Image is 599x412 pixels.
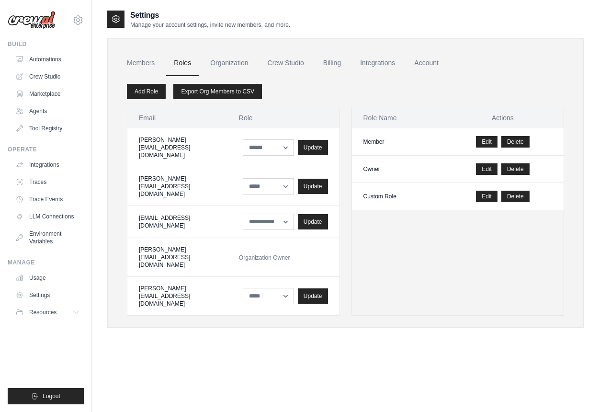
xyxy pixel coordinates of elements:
th: Role Name [352,107,442,128]
a: Account [407,50,446,76]
img: Logo [8,11,56,29]
a: Organization [203,50,256,76]
a: Edit [476,163,497,175]
td: [PERSON_NAME][EMAIL_ADDRESS][DOMAIN_NAME] [127,128,227,167]
div: Manage [8,259,84,266]
h2: Settings [130,10,290,21]
button: Update [298,140,328,155]
th: Actions [442,107,564,128]
td: [EMAIL_ADDRESS][DOMAIN_NAME] [127,206,227,238]
a: Tool Registry [11,121,84,136]
button: Delete [501,191,530,202]
td: [PERSON_NAME][EMAIL_ADDRESS][DOMAIN_NAME] [127,167,227,206]
td: Custom Role [352,183,442,210]
a: Edit [476,136,497,148]
span: Organization Owner [239,254,290,261]
span: Resources [29,309,57,316]
td: Owner [352,156,442,183]
button: Logout [8,388,84,404]
p: Manage your account settings, invite new members, and more. [130,21,290,29]
th: Role [227,107,339,128]
a: Roles [166,50,199,76]
a: Usage [11,270,84,286]
a: Crew Studio [11,69,84,84]
div: Operate [8,146,84,153]
a: Settings [11,287,84,303]
td: Member [352,128,442,156]
a: Traces [11,174,84,190]
a: Crew Studio [260,50,312,76]
button: Update [298,214,328,229]
td: [PERSON_NAME][EMAIL_ADDRESS][DOMAIN_NAME] [127,238,227,277]
a: Marketplace [11,86,84,102]
a: Billing [316,50,349,76]
a: Members [119,50,162,76]
a: Integrations [352,50,403,76]
th: Email [127,107,227,128]
a: Edit [476,191,497,202]
button: Delete [501,163,530,175]
a: Add Role [127,84,166,99]
a: LLM Connections [11,209,84,224]
button: Resources [11,305,84,320]
button: Delete [501,136,530,148]
a: Automations [11,52,84,67]
a: Export Org Members to CSV [173,84,262,99]
a: Agents [11,103,84,119]
td: [PERSON_NAME][EMAIL_ADDRESS][DOMAIN_NAME] [127,277,227,316]
a: Integrations [11,157,84,172]
span: Logout [43,392,60,400]
a: Trace Events [11,192,84,207]
button: Update [298,179,328,194]
div: Build [8,40,84,48]
button: Update [298,288,328,304]
a: Environment Variables [11,226,84,249]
